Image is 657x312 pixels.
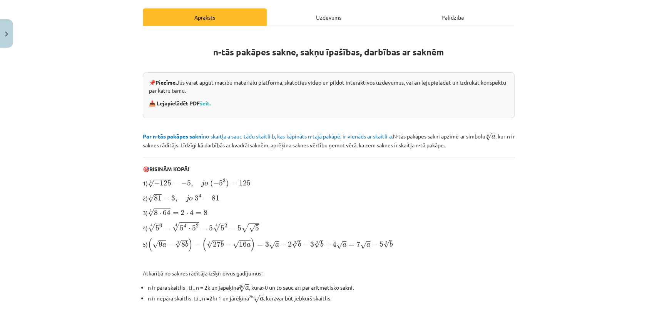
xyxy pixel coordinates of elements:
li: n ir pāra skaitlis , ti., n = 2k un jāpēķina , kur >0 un to sauc arī par aritmētisko sakni. [148,282,515,292]
span: √ [175,240,181,248]
span: a [491,135,495,139]
span: + [253,296,256,299]
span: 5 [209,225,213,231]
span: √ [213,223,221,232]
span: ( [210,180,213,188]
span: 2 [249,295,251,298]
strong: 📥 Lejupielādēt PDF [149,100,212,107]
span: ⋅ [159,213,161,215]
p: 2) [143,193,515,203]
p: 4) [143,222,515,233]
span: − [181,181,187,186]
span: , [191,183,192,187]
span: √ [148,180,154,188]
span: 2 [181,210,184,215]
span: √ [336,241,343,249]
span: 7 [356,241,360,247]
span: ( [202,238,207,252]
p: 📌 Jūs varat apgūt mācību materiālu platformā, skatoties video un pildot interaktīvos uzdevumus, v... [149,78,508,95]
span: b [221,241,224,247]
img: icon-close-lesson-0947bae3869378f0d4975bcd49f059093ad1ed9edebbc8119c70593378902aed.svg [5,32,8,37]
span: k [251,295,253,299]
li: n ir nepāra skaitlis, t.i., n =2k+1 un jārēķina , kur var būt jebkurš skaitlis. [148,293,515,303]
span: 3 [223,179,226,183]
span: a [260,297,264,301]
p: 1) [143,178,515,188]
span: 9 [159,242,162,247]
span: √ [148,223,155,232]
span: 5 [192,225,196,231]
span: 4 [190,210,194,215]
span: no skaitļa a sauc tādu skaitli b, kas kāpināts n-tajā pakāpē, ir vienāds ar skaitli a. [143,133,393,140]
p: 5) [143,237,515,252]
span: − [372,242,378,247]
span: √ [148,194,154,202]
span: a [343,243,346,247]
span: √ [383,240,389,248]
span: 3 [195,195,199,201]
p: 🎯 [143,165,515,173]
span: 3 [171,195,175,201]
span: 4 [184,224,186,228]
a: šeit. [200,100,211,107]
span: − [168,242,174,247]
span: 5 [379,242,383,247]
span: √ [233,240,239,249]
div: Palīdzība [391,8,515,26]
span: 5 [187,180,191,186]
span: 5 [155,225,159,231]
span: 5 [219,180,223,186]
span: 27 [213,241,221,247]
span: = [231,182,237,185]
strong: Piezīme. [155,79,177,86]
span: 5 [237,225,241,231]
span: − [195,242,201,247]
span: √ [249,224,255,232]
span: − [303,242,309,247]
span: √ [254,295,260,303]
span: √ [292,240,298,248]
span: 81 [154,195,162,201]
span: 64 [163,210,171,215]
span: j [201,180,204,187]
span: ( [148,238,152,252]
span: 81 [212,195,219,201]
b: Par n-tās pakāpes sakni [143,133,203,140]
p: 3) [143,207,515,217]
p: Atkarībā no saknes rādītāja izšķir divus gadījumus: [143,269,515,277]
span: √ [241,223,249,232]
span: a [275,243,279,247]
span: √ [239,284,245,292]
span: √ [485,133,491,141]
span: = [173,212,179,215]
i: a [259,284,262,291]
span: 3 [310,242,314,247]
span: √ [172,222,180,232]
span: = [348,244,354,247]
span: 125 [239,180,251,186]
span: = [164,197,169,200]
span: a [366,243,370,247]
span: 8 [204,210,207,215]
i: a [274,295,276,302]
span: , [175,198,177,202]
span: o [189,197,193,201]
span: 6 [159,224,162,228]
span: 5 [255,225,259,231]
span: = [173,182,179,185]
span: 2 [196,224,199,228]
span: 8 [181,242,185,247]
span: b [320,241,323,247]
span: √ [269,241,275,249]
span: b [389,241,392,247]
span: ) [226,180,229,188]
span: a [247,243,251,247]
span: o [204,182,208,186]
span: ⋅ [189,228,191,230]
span: 3 [265,242,269,247]
span: 2 [224,224,227,228]
span: 5 [221,225,224,231]
span: ) [188,238,193,252]
div: Uzdevums [267,8,391,26]
span: ⋅ [186,213,188,215]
